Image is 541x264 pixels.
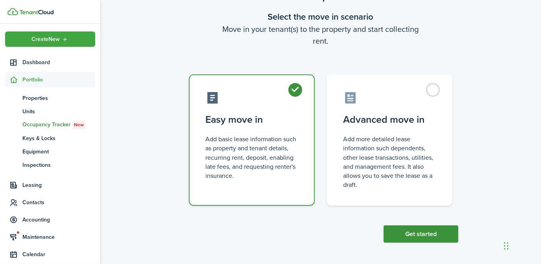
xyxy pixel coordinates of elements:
[22,94,95,102] span: Properties
[5,118,95,131] a: Occupancy TrackerNew
[5,91,95,105] a: Properties
[384,225,458,243] button: Get started
[205,135,298,180] control-radio-card-description: Add basic lease information such as property and tenant details, recurring rent, deposit, enablin...
[22,120,95,129] span: Occupancy Tracker
[22,161,95,169] span: Inspections
[22,250,95,258] span: Calendar
[22,134,95,142] span: Keys & Locks
[5,145,95,158] a: Equipment
[183,23,458,47] wizard-step-header-description: Move in your tenant(s) to the property and start collecting rent.
[19,10,54,15] img: TenantCloud
[502,226,541,264] iframe: Chat Widget
[22,107,95,116] span: Units
[5,55,95,70] a: Dashboard
[5,131,95,145] a: Keys & Locks
[22,233,95,241] span: Maintenance
[22,148,95,156] span: Equipment
[183,10,458,23] wizard-step-header-title: Select the move in scenario
[22,58,95,66] span: Dashboard
[32,37,60,42] span: Create New
[22,216,95,224] span: Accounting
[22,181,95,189] span: Leasing
[22,198,95,207] span: Contacts
[205,113,298,127] control-radio-card-title: Easy move in
[504,234,509,258] div: Drag
[5,105,95,118] a: Units
[5,31,95,47] button: Open menu
[343,135,436,189] control-radio-card-description: Add more detailed lease information such dependents, other lease transactions, utilities, and man...
[22,76,95,84] span: Portfolio
[74,121,84,128] span: New
[5,158,95,172] a: Inspections
[7,8,18,15] img: TenantCloud
[343,113,436,127] control-radio-card-title: Advanced move in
